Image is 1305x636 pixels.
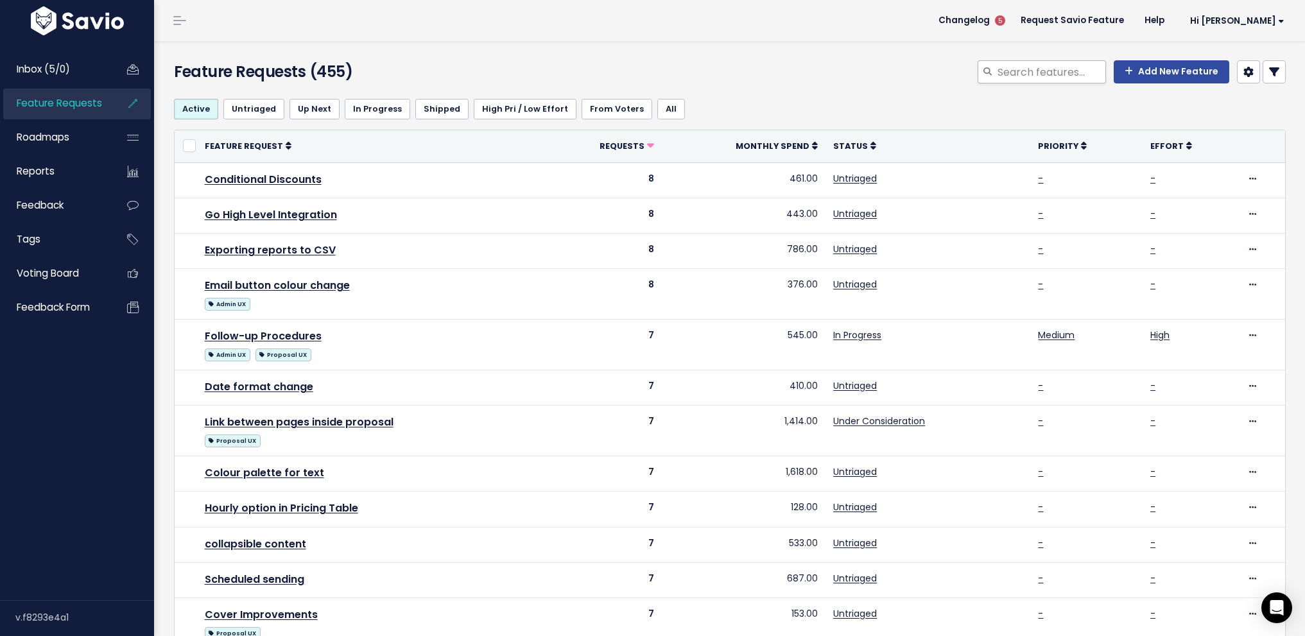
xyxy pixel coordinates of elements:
td: 8 [544,162,662,198]
a: Untriaged [833,607,877,620]
a: Conditional Discounts [205,172,322,187]
a: - [1038,278,1043,291]
a: Request Savio Feature [1010,11,1134,30]
td: 1,414.00 [662,406,825,456]
a: - [1038,572,1043,585]
span: Hi [PERSON_NAME] [1190,16,1284,26]
input: Search features... [996,60,1106,83]
a: Medium [1038,329,1075,341]
a: Tags [3,225,107,254]
td: 410.00 [662,370,825,406]
td: 687.00 [662,562,825,597]
a: Hourly option in Pricing Table [205,501,358,515]
a: Colour palette for text [205,465,324,480]
a: Go High Level Integration [205,207,337,222]
a: Reports [3,157,107,186]
td: 7 [544,562,662,597]
a: Untriaged [833,537,877,549]
td: 7 [544,492,662,527]
a: Up Next [290,99,340,119]
td: 7 [544,320,662,370]
td: 8 [544,198,662,233]
a: Roadmaps [3,123,107,152]
a: High Pri / Low Effort [474,99,576,119]
a: Follow-up Procedures [205,329,322,343]
a: Scheduled sending [205,572,304,587]
span: Tags [17,232,40,246]
a: - [1150,243,1155,255]
td: 376.00 [662,269,825,320]
span: Proposal UX [255,348,311,361]
a: - [1150,207,1155,220]
span: Admin UX [205,298,250,311]
td: 7 [544,456,662,492]
span: Requests [600,141,644,151]
a: Shipped [415,99,469,119]
a: Admin UX [205,295,250,311]
a: - [1038,537,1043,549]
a: Feedback [3,191,107,220]
a: Untriaged [833,379,877,392]
a: - [1038,501,1043,513]
ul: Filter feature requests [174,99,1286,119]
a: In Progress [345,99,410,119]
a: Voting Board [3,259,107,288]
a: Hi [PERSON_NAME] [1175,11,1295,31]
a: Untriaged [833,243,877,255]
td: 461.00 [662,162,825,198]
td: 545.00 [662,320,825,370]
a: Feedback form [3,293,107,322]
a: Date format change [205,379,313,394]
a: Untriaged [833,572,877,585]
span: Feedback [17,198,64,212]
a: In Progress [833,329,881,341]
a: Under Consideration [833,415,925,427]
a: From Voters [582,99,652,119]
a: - [1150,537,1155,549]
a: Proposal UX [255,346,311,362]
a: - [1150,415,1155,427]
a: Inbox (5/0) [3,55,107,84]
a: - [1038,379,1043,392]
a: - [1150,501,1155,513]
a: Feature Request [205,139,291,152]
span: Reports [17,164,55,178]
a: Add New Feature [1114,60,1229,83]
a: Untriaged [223,99,284,119]
a: - [1150,172,1155,185]
a: Cover Improvements [205,607,318,622]
a: Effort [1150,139,1192,152]
a: - [1038,415,1043,427]
a: - [1038,207,1043,220]
td: 786.00 [662,233,825,268]
a: Requests [600,139,654,152]
span: Feature Requests [17,96,102,110]
a: Untriaged [833,278,877,291]
a: - [1038,465,1043,478]
div: v.f8293e4a1 [15,601,154,634]
td: 7 [544,370,662,406]
span: Proposal UX [205,434,261,447]
a: Exporting reports to CSV [205,243,336,257]
span: 5 [995,15,1005,26]
a: Untriaged [833,501,877,513]
img: logo-white.9d6f32f41409.svg [28,6,127,35]
a: Active [174,99,218,119]
span: Feedback form [17,300,90,314]
a: Untriaged [833,465,877,478]
td: 128.00 [662,492,825,527]
a: - [1150,379,1155,392]
a: Feature Requests [3,89,107,118]
a: Link between pages inside proposal [205,415,393,429]
td: 8 [544,269,662,320]
a: - [1038,607,1043,620]
div: Open Intercom Messenger [1261,592,1292,623]
a: Monthly spend [736,139,818,152]
span: Roadmaps [17,130,69,144]
a: Priority [1038,139,1087,152]
a: - [1150,572,1155,585]
td: 7 [544,527,662,562]
td: 8 [544,233,662,268]
a: - [1150,465,1155,478]
a: collapsible content [205,537,306,551]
